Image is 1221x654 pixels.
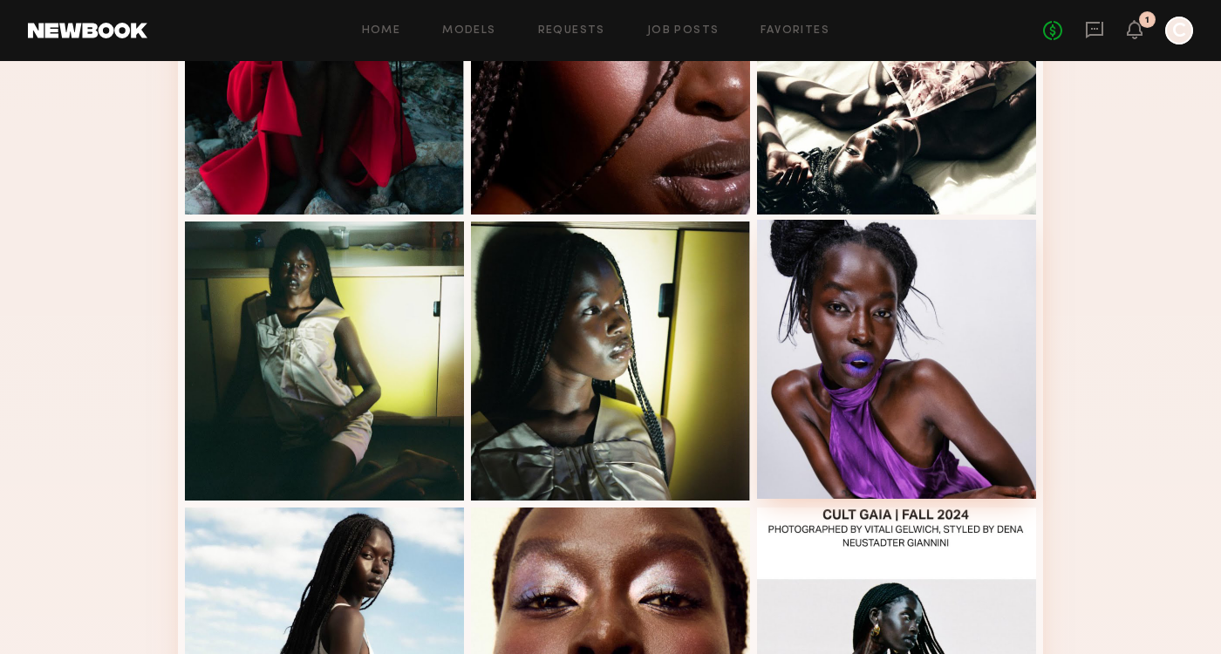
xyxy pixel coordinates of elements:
a: Models [442,25,495,37]
a: Favorites [761,25,829,37]
a: Requests [538,25,605,37]
div: 1 [1145,16,1149,25]
a: Job Posts [647,25,720,37]
a: Home [362,25,401,37]
a: C [1165,17,1193,44]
